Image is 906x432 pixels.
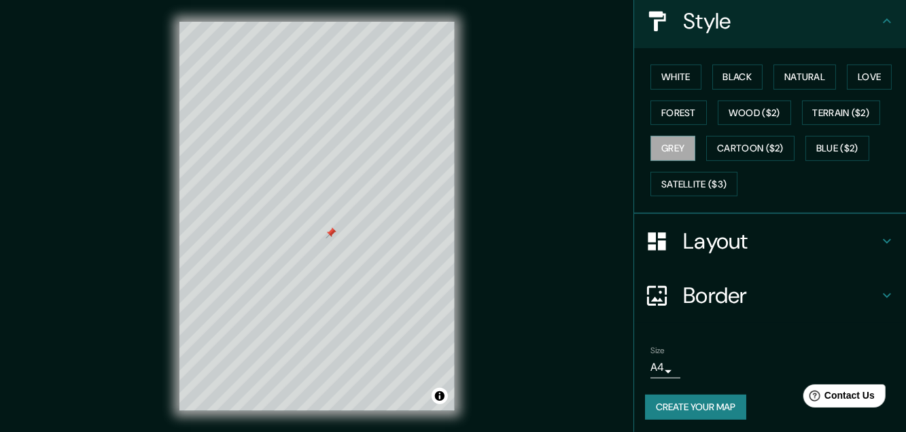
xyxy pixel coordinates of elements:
[718,101,791,126] button: Wood ($2)
[712,65,763,90] button: Black
[645,395,746,420] button: Create your map
[650,357,680,378] div: A4
[785,379,891,417] iframe: Help widget launcher
[650,345,665,357] label: Size
[650,65,701,90] button: White
[683,282,879,309] h4: Border
[432,388,448,404] button: Toggle attribution
[706,136,795,161] button: Cartoon ($2)
[650,101,707,126] button: Forest
[650,172,737,197] button: Satellite ($3)
[634,268,906,323] div: Border
[773,65,836,90] button: Natural
[650,136,695,161] button: Grey
[634,214,906,268] div: Layout
[683,228,879,255] h4: Layout
[683,7,879,35] h4: Style
[805,136,869,161] button: Blue ($2)
[802,101,881,126] button: Terrain ($2)
[847,65,892,90] button: Love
